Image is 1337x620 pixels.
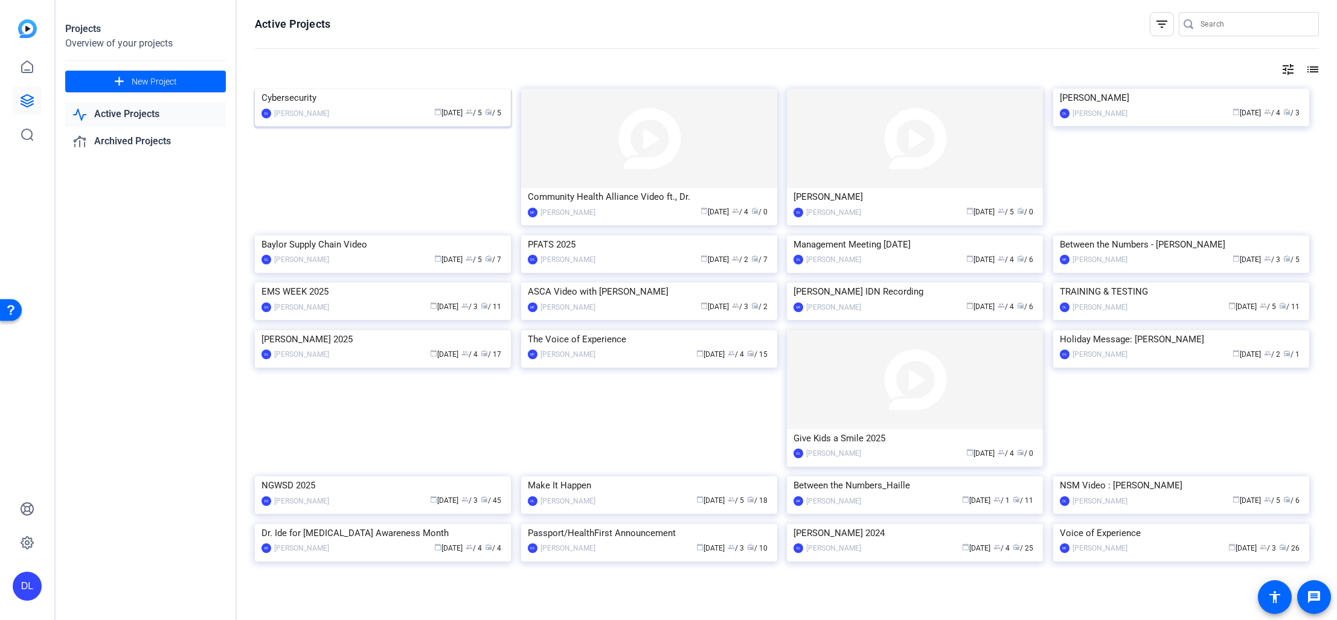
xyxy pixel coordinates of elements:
[728,350,744,359] span: / 4
[1283,108,1291,115] span: radio
[732,302,748,311] span: / 3
[794,235,1036,254] div: Management Meeting [DATE]
[261,302,271,312] div: DS
[732,207,739,214] span: group
[1060,255,1069,264] div: MF
[261,543,271,553] div: MF
[701,302,729,311] span: [DATE]
[485,255,492,262] span: radio
[728,496,735,503] span: group
[261,350,271,359] div: DL
[1072,348,1127,360] div: [PERSON_NAME]
[747,543,754,551] span: radio
[1060,109,1069,118] div: DL
[485,109,501,117] span: / 5
[998,302,1005,309] span: group
[274,542,329,554] div: [PERSON_NAME]
[1233,109,1261,117] span: [DATE]
[1072,254,1127,266] div: [PERSON_NAME]
[1017,449,1033,458] span: / 0
[528,496,537,506] div: DL
[1060,330,1303,348] div: Holiday Message: [PERSON_NAME]
[1233,496,1240,503] span: calendar_today
[966,207,973,214] span: calendar_today
[485,543,492,551] span: radio
[1279,543,1286,551] span: radio
[528,208,537,217] div: MF
[1060,496,1069,506] div: DL
[466,543,473,551] span: group
[1283,255,1300,264] span: / 5
[1268,590,1282,604] mat-icon: accessibility
[1260,543,1267,551] span: group
[461,350,478,359] span: / 4
[1013,496,1033,505] span: / 11
[701,207,708,214] span: calendar_today
[806,206,861,219] div: [PERSON_NAME]
[1072,301,1127,313] div: [PERSON_NAME]
[696,544,725,552] span: [DATE]
[1283,496,1300,505] span: / 6
[962,496,990,505] span: [DATE]
[1283,109,1300,117] span: / 3
[966,208,995,216] span: [DATE]
[962,543,969,551] span: calendar_today
[274,301,329,313] div: [PERSON_NAME]
[747,496,768,505] span: / 18
[1260,302,1276,311] span: / 5
[466,109,482,117] span: / 5
[528,283,771,301] div: ASCA Video with [PERSON_NAME]
[1072,542,1127,554] div: [PERSON_NAME]
[434,255,441,262] span: calendar_today
[732,255,739,262] span: group
[794,429,1036,447] div: Give Kids a Smile 2025
[261,89,504,107] div: Cybersecurity
[132,75,177,88] span: New Project
[966,255,973,262] span: calendar_today
[481,496,501,505] span: / 45
[430,302,437,309] span: calendar_today
[13,572,42,601] div: DL
[993,543,1001,551] span: group
[481,302,501,311] span: / 11
[732,255,748,264] span: / 2
[794,449,803,458] div: DL
[466,255,482,264] span: / 5
[993,496,1001,503] span: group
[434,544,463,552] span: [DATE]
[540,206,595,219] div: [PERSON_NAME]
[747,496,754,503] span: radio
[1060,89,1303,107] div: [PERSON_NAME]
[1060,283,1303,301] div: TRAINING & TESTING
[794,255,803,264] div: DL
[18,19,37,38] img: blue-gradient.svg
[1017,255,1024,262] span: radio
[1228,543,1236,551] span: calendar_today
[1228,544,1257,552] span: [DATE]
[1283,350,1300,359] span: / 1
[1072,107,1127,120] div: [PERSON_NAME]
[966,302,995,311] span: [DATE]
[274,348,329,360] div: [PERSON_NAME]
[274,107,329,120] div: [PERSON_NAME]
[806,447,861,459] div: [PERSON_NAME]
[485,544,501,552] span: / 4
[1013,543,1020,551] span: radio
[1017,255,1033,264] span: / 6
[1228,302,1257,311] span: [DATE]
[998,255,1005,262] span: group
[732,302,739,309] span: group
[966,449,973,456] span: calendar_today
[1283,496,1291,503] span: radio
[794,302,803,312] div: MF
[528,255,537,264] div: DS
[806,254,861,266] div: [PERSON_NAME]
[430,350,458,359] span: [DATE]
[261,235,504,254] div: Baylor Supply Chain Video
[696,350,725,359] span: [DATE]
[998,208,1014,216] span: / 5
[481,350,488,357] span: radio
[261,109,271,118] div: DL
[1017,302,1033,311] span: / 6
[261,255,271,264] div: DL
